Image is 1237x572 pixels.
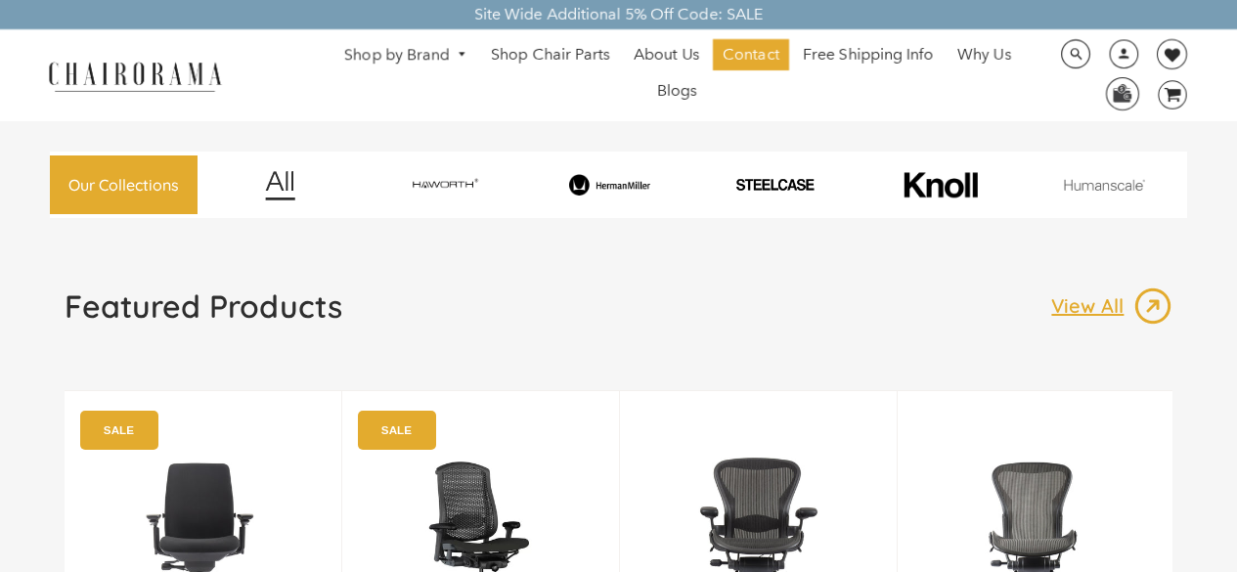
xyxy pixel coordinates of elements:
img: WhatsApp_Image_2024-07-12_at_16.23.01.webp [1107,78,1137,108]
a: Featured Products [65,286,342,341]
text: SALE [103,423,133,436]
a: About Us [624,39,709,70]
img: PHOTO-2024-07-09-00-53-10-removebg-preview.png [695,177,855,192]
img: image_10_1.png [861,170,1020,199]
span: Why Us [957,45,1011,66]
a: Blogs [647,75,707,107]
img: image_8_173eb7e0-7579-41b4-bc8e-4ba0b8ba93e8.png [530,174,689,195]
span: Shop Chair Parts [491,45,610,66]
a: View All [1051,286,1172,326]
img: chairorama [37,59,233,93]
a: Why Us [948,39,1021,70]
nav: DesktopNavigation [316,39,1039,111]
a: Free Shipping Info [793,39,944,70]
img: image_13.png [1133,286,1172,326]
a: Contact [713,39,789,70]
img: image_11.png [1025,179,1184,191]
img: image_12.png [226,170,334,200]
a: Our Collections [50,155,198,215]
span: Contact [723,45,779,66]
a: Shop by Brand [334,40,477,70]
p: View All [1051,293,1133,319]
text: SALE [380,423,411,436]
a: Shop Chair Parts [481,39,620,70]
span: Blogs [657,81,697,102]
h1: Featured Products [65,286,342,326]
img: image_7_14f0750b-d084-457f-979a-a1ab9f6582c4.png [366,170,525,198]
span: Free Shipping Info [803,45,934,66]
span: About Us [634,45,699,66]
